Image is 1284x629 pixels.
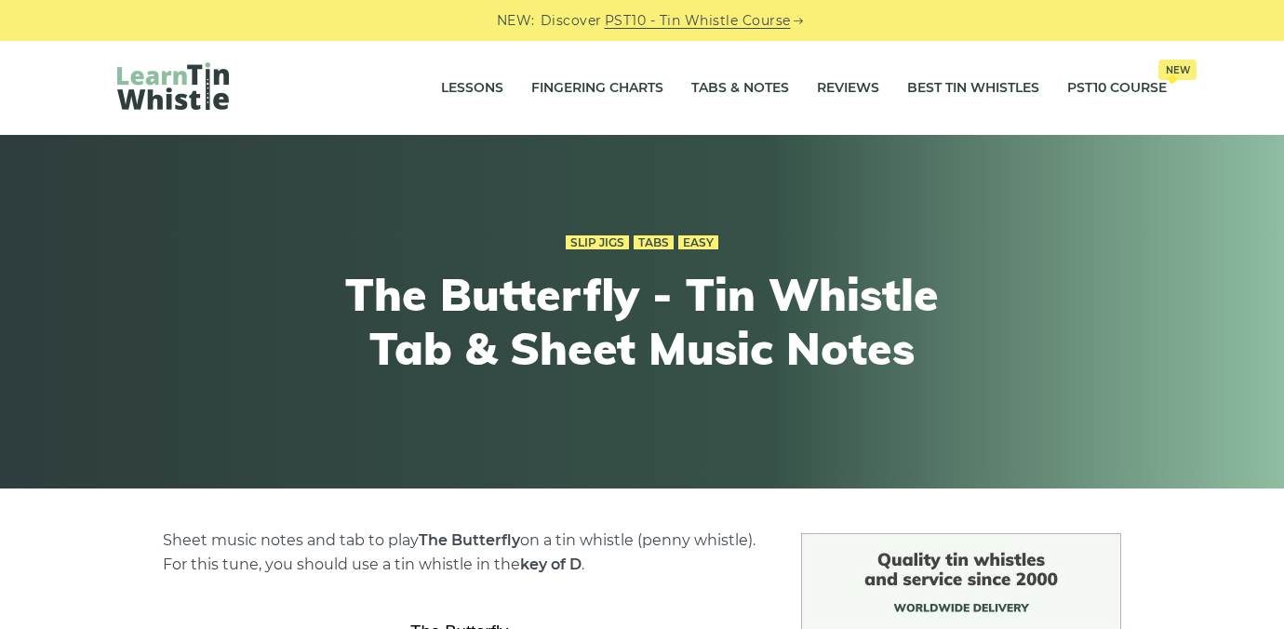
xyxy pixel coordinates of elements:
[566,235,629,250] a: Slip Jigs
[441,65,503,112] a: Lessons
[1158,60,1197,80] span: New
[419,531,520,549] strong: The Butterfly
[817,65,879,112] a: Reviews
[907,65,1039,112] a: Best Tin Whistles
[1067,65,1167,112] a: PST10 CourseNew
[691,65,789,112] a: Tabs & Notes
[634,235,674,250] a: Tabs
[163,529,756,577] p: Sheet music notes and tab to play on a tin whistle (penny whistle). For this tune, you should use...
[678,235,718,250] a: Easy
[520,555,582,573] strong: key of D
[117,62,229,110] img: LearnTinWhistle.com
[300,268,984,375] h1: The Butterfly - Tin Whistle Tab & Sheet Music Notes
[531,65,663,112] a: Fingering Charts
